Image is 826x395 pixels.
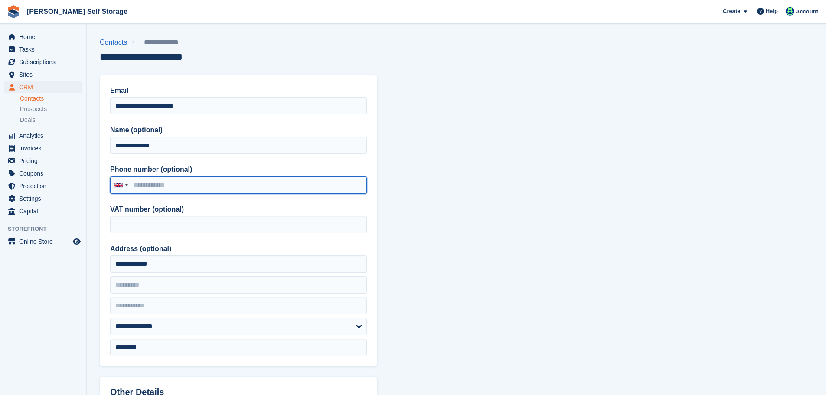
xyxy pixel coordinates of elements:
span: Storefront [8,225,86,233]
nav: breadcrumbs [100,37,202,48]
span: Pricing [19,155,71,167]
span: Prospects [20,105,47,113]
a: menu [4,43,82,55]
span: Home [19,31,71,43]
div: United Kingdom: +44 [111,177,131,193]
a: menu [4,81,82,93]
a: menu [4,167,82,180]
span: CRM [19,81,71,93]
img: stora-icon-8386f47178a22dfd0bd8f6a31ec36ba5ce8667c1dd55bd0f319d3a0aa187defe.svg [7,5,20,18]
a: menu [4,69,82,81]
a: Preview store [72,236,82,247]
a: menu [4,142,82,154]
span: Sites [19,69,71,81]
a: menu [4,235,82,248]
span: Online Store [19,235,71,248]
label: Phone number (optional) [110,164,367,175]
a: Contacts [20,95,82,103]
label: VAT number (optional) [110,204,367,215]
a: menu [4,180,82,192]
span: Protection [19,180,71,192]
span: Account [796,7,818,16]
a: [PERSON_NAME] Self Storage [23,4,131,19]
a: menu [4,130,82,142]
label: Address (optional) [110,244,367,254]
label: Name (optional) [110,125,367,135]
a: menu [4,155,82,167]
span: Create [723,7,740,16]
a: menu [4,205,82,217]
a: Contacts [100,37,132,48]
a: menu [4,56,82,68]
span: Deals [20,116,36,124]
span: Settings [19,193,71,205]
img: Jenna Kennedy [786,7,794,16]
a: Prospects [20,104,82,114]
label: Email [110,85,367,96]
span: Subscriptions [19,56,71,68]
span: Invoices [19,142,71,154]
a: Deals [20,115,82,124]
a: menu [4,193,82,205]
span: Analytics [19,130,71,142]
span: Capital [19,205,71,217]
span: Tasks [19,43,71,55]
span: Help [766,7,778,16]
a: menu [4,31,82,43]
span: Coupons [19,167,71,180]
